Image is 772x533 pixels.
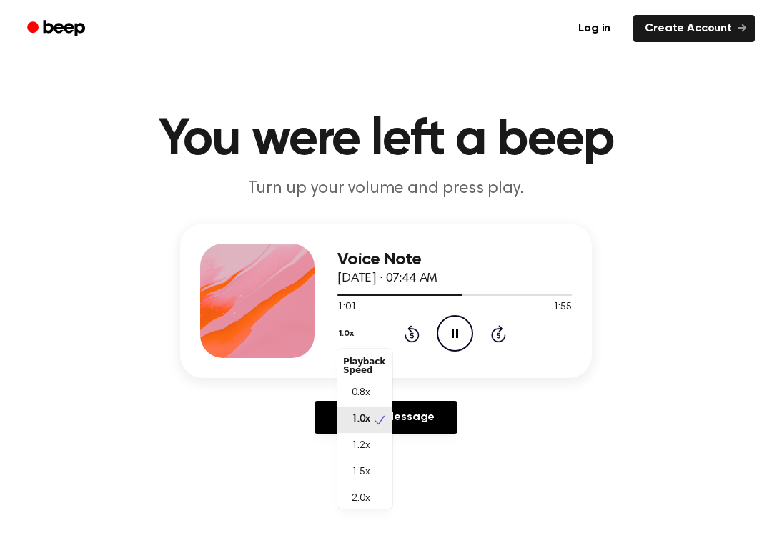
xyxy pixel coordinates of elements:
span: 1.0x [352,412,370,427]
span: 1.5x [352,465,370,480]
span: 1.2x [352,439,370,454]
span: 0.8x [352,386,370,401]
span: 2.0x [352,492,370,507]
div: Playback Speed [337,352,392,380]
button: 1.0x [337,322,359,346]
div: 1.0x [337,349,392,509]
